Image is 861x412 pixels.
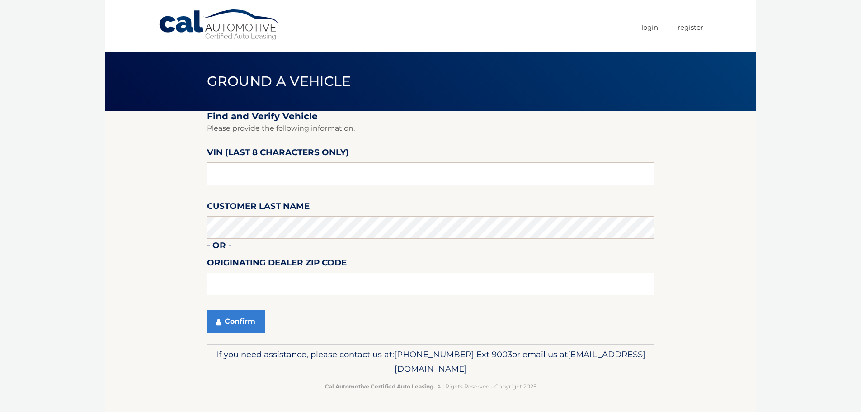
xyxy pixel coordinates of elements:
[207,199,310,216] label: Customer Last Name
[207,239,231,256] label: - or -
[158,9,280,41] a: Cal Automotive
[207,310,265,333] button: Confirm
[325,383,433,390] strong: Cal Automotive Certified Auto Leasing
[207,146,349,162] label: VIN (last 8 characters only)
[207,122,654,135] p: Please provide the following information.
[207,73,351,90] span: Ground a Vehicle
[394,349,512,360] span: [PHONE_NUMBER] Ext 9003
[678,20,703,35] a: Register
[213,347,649,376] p: If you need assistance, please contact us at: or email us at
[207,111,654,122] h2: Find and Verify Vehicle
[207,256,347,273] label: Originating Dealer Zip Code
[641,20,658,35] a: Login
[213,382,649,391] p: - All Rights Reserved - Copyright 2025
